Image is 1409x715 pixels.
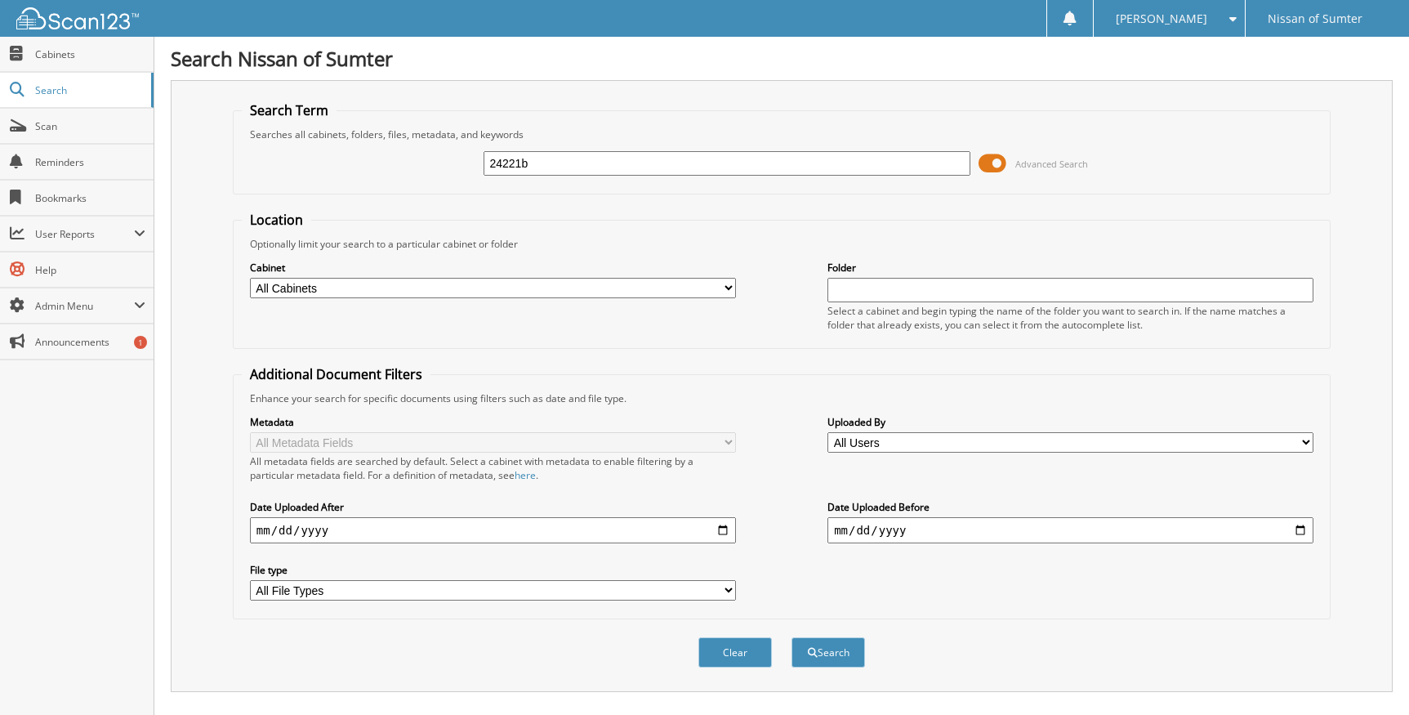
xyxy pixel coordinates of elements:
span: Help [35,263,145,277]
a: here [515,468,536,482]
div: All metadata fields are searched by default. Select a cabinet with metadata to enable filtering b... [250,454,736,482]
label: Folder [827,261,1313,275]
span: Scan [35,119,145,133]
span: Search [35,83,143,97]
label: Metadata [250,415,736,429]
span: Nissan of Sumter [1268,14,1362,24]
input: end [827,517,1313,543]
div: Enhance your search for specific documents using filters such as date and file type. [242,391,1322,405]
h1: Search Nissan of Sumter [171,45,1393,72]
label: Date Uploaded Before [827,500,1313,514]
legend: Location [242,211,311,229]
span: Announcements [35,335,145,349]
span: Reminders [35,155,145,169]
div: 1 [134,336,147,349]
legend: Additional Document Filters [242,365,430,383]
div: Optionally limit your search to a particular cabinet or folder [242,237,1322,251]
span: Cabinets [35,47,145,61]
span: User Reports [35,227,134,241]
span: Advanced Search [1015,158,1088,170]
button: Clear [698,637,772,668]
label: Cabinet [250,261,736,275]
span: Admin Menu [35,299,134,313]
span: Bookmarks [35,191,145,205]
img: scan123-logo-white.svg [16,7,139,29]
div: Select a cabinet and begin typing the name of the folder you want to search in. If the name match... [827,304,1313,332]
button: Search [791,637,865,668]
label: Date Uploaded After [250,500,736,514]
label: File type [250,563,736,577]
input: start [250,517,736,543]
label: Uploaded By [827,415,1313,429]
div: Searches all cabinets, folders, files, metadata, and keywords [242,127,1322,141]
span: [PERSON_NAME] [1116,14,1207,24]
legend: Search Term [242,101,337,119]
